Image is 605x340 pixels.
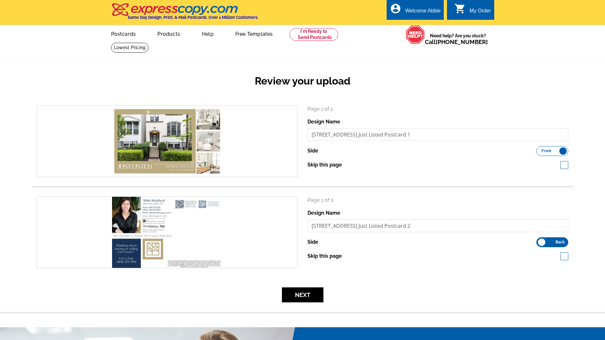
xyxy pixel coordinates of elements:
a: [PHONE_NUMBER] [436,39,488,45]
a: Postcards [101,26,146,41]
div: Welcome Abbie [405,8,441,17]
p: Page 1 of 2 [307,105,569,113]
a: Help [192,26,224,41]
a: shopping_cart My Order [454,7,491,15]
button: Next [282,287,323,302]
label: Side [307,238,318,246]
span: Back [556,240,565,244]
label: Side [307,147,318,155]
span: Call [425,39,488,45]
span: Front [541,149,551,152]
label: Design Name [307,209,340,217]
label: Skip this page [307,252,342,260]
h2: Review your upload [32,75,573,87]
h4: Same Day Design, Print, & Mail Postcards. Over 1 Million Customers. [128,15,258,20]
input: File Name [307,128,569,141]
div: My Order [470,8,491,17]
a: Same Day Design, Print, & Mail Postcards. Over 1 Million Customers. [111,8,258,20]
label: Skip this page [307,161,342,169]
a: Free Templates [225,26,283,41]
label: Design Name [307,118,340,126]
a: Products [147,26,190,41]
img: help [406,25,425,44]
i: shopping_cart [454,3,466,14]
p: Page 2 of 2 [307,196,569,204]
input: File Name [307,219,569,232]
i: account_circle [390,3,401,14]
span: Need help? Are you stuck? [425,33,491,45]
